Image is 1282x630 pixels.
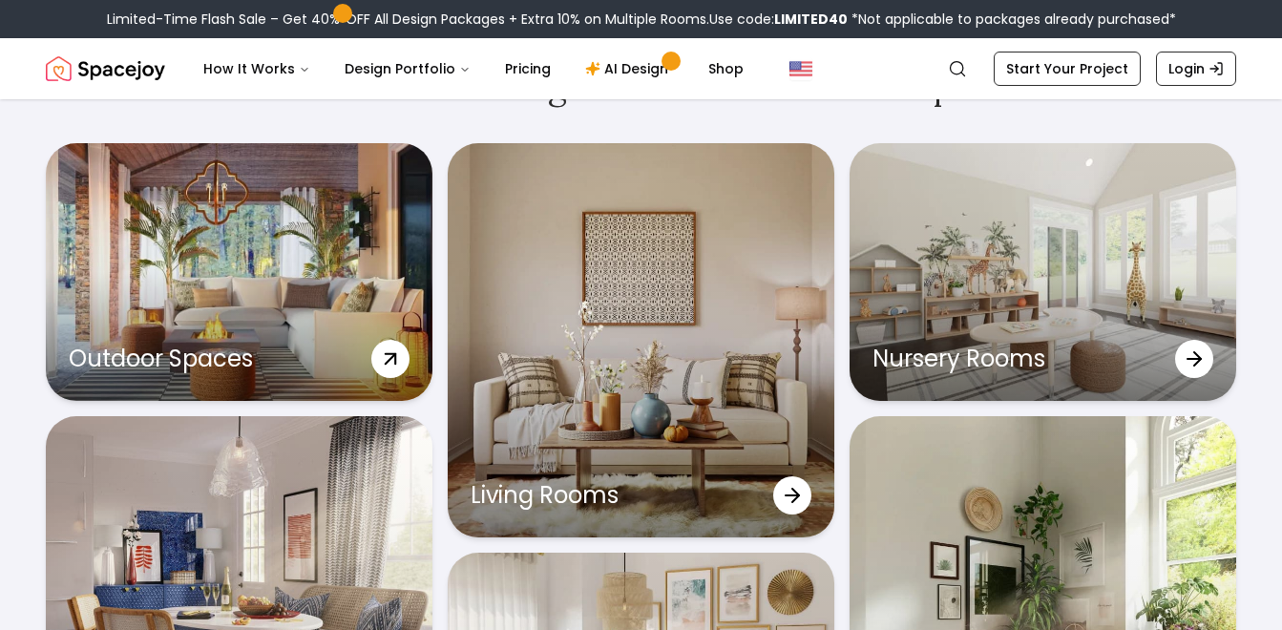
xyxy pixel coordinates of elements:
[774,10,848,29] b: LIMITED40
[46,50,165,88] a: Spacejoy
[709,10,848,29] span: Use code:
[471,480,619,511] p: Living Rooms
[46,67,1236,105] h2: See How Our Design Service Transforms Spaces
[994,52,1141,86] a: Start Your Project
[69,344,253,374] p: Outdoor Spaces
[1156,52,1236,86] a: Login
[329,50,486,88] button: Design Portfolio
[872,344,1045,374] p: Nursery Rooms
[693,50,759,88] a: Shop
[46,38,1236,99] nav: Global
[107,10,1176,29] div: Limited-Time Flash Sale – Get 40% OFF All Design Packages + Extra 10% on Multiple Rooms.
[448,143,834,537] a: Living RoomsLiving Rooms
[848,10,1176,29] span: *Not applicable to packages already purchased*
[570,50,689,88] a: AI Design
[46,143,432,401] a: Outdoor SpacesOutdoor Spaces
[789,57,812,80] img: United States
[188,50,326,88] button: How It Works
[188,50,759,88] nav: Main
[46,50,165,88] img: Spacejoy Logo
[850,143,1236,401] a: Nursery RoomsNursery Rooms
[490,50,566,88] a: Pricing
